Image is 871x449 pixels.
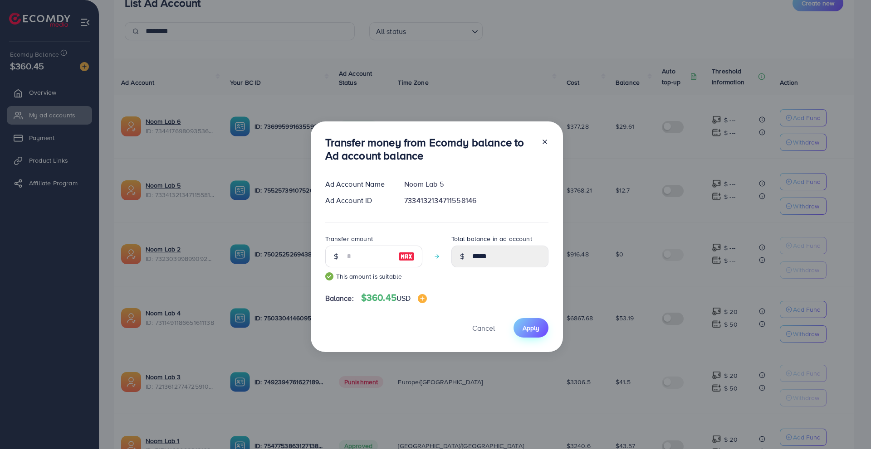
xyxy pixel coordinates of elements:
[361,292,427,304] h4: $360.45
[325,272,422,281] small: This amount is suitable
[523,323,539,333] span: Apply
[514,318,548,338] button: Apply
[461,318,506,338] button: Cancel
[325,293,354,304] span: Balance:
[451,234,532,243] label: Total balance in ad account
[397,195,555,206] div: 7334132134711558146
[318,179,397,189] div: Ad Account Name
[325,136,534,162] h3: Transfer money from Ecomdy balance to Ad account balance
[832,408,864,442] iframe: Chat
[397,179,555,189] div: Noom Lab 5
[318,195,397,206] div: Ad Account ID
[472,323,495,333] span: Cancel
[325,272,333,280] img: guide
[325,234,373,243] label: Transfer amount
[418,294,427,303] img: image
[398,251,415,262] img: image
[396,293,411,303] span: USD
